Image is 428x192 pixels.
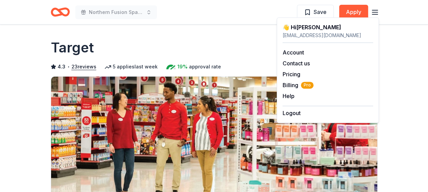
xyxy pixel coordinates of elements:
button: Contact us [283,59,310,67]
span: approval rate [189,63,221,71]
button: Logout [283,109,301,117]
div: 👋 Hi [PERSON_NAME] [283,23,373,31]
span: 19% [177,63,188,71]
a: Pricing [283,71,300,78]
a: Home [51,4,70,20]
div: 5 applies last week [105,63,158,71]
a: Account [283,49,304,56]
button: Help [283,92,295,100]
span: • [67,64,69,69]
span: Northern Fusion Spaghetti Fundraiser [89,8,143,16]
button: Save [297,5,334,20]
button: Northern Fusion Spaghetti Fundraiser [75,5,157,19]
h1: Target [51,38,94,57]
span: Pro [301,82,314,89]
button: Apply [339,5,368,20]
span: 4.3 [58,63,65,71]
span: Save [314,7,327,16]
button: BillingPro [283,81,314,89]
div: [EMAIL_ADDRESS][DOMAIN_NAME] [283,31,373,39]
button: 23reviews [72,63,96,71]
span: Billing [283,81,314,89]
